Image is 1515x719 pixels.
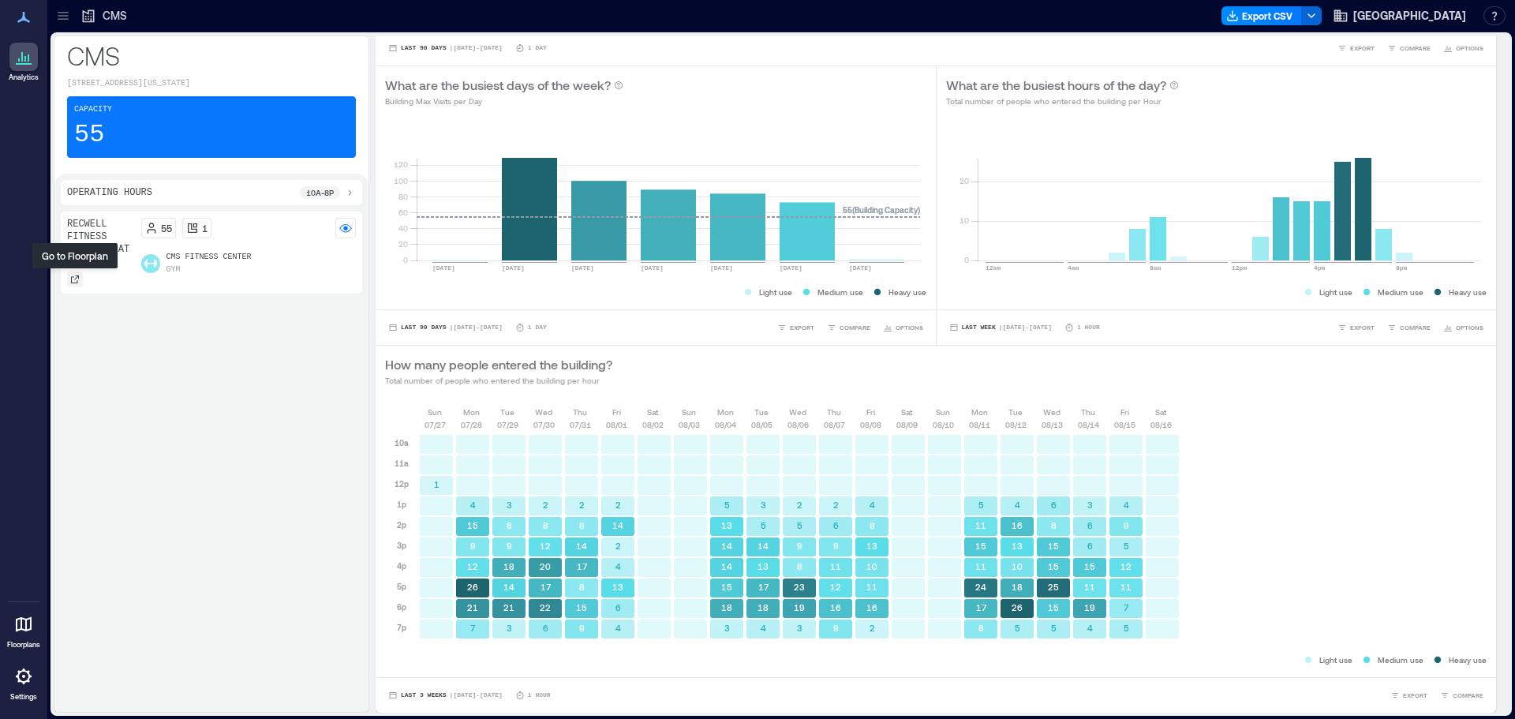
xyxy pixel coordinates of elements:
p: How many people entered the building? [385,355,612,374]
p: Floorplans [7,640,40,650]
text: 15 [1048,602,1059,612]
p: Total number of people who entered the building per Hour [946,95,1179,107]
text: 8 [579,520,585,530]
button: OPTIONS [880,320,926,335]
text: 6 [1087,520,1093,530]
text: 11 [1084,582,1095,592]
text: 14 [757,541,769,551]
text: 12am [986,264,1001,271]
p: Tue [754,406,769,418]
tspan: 80 [398,192,408,201]
text: 4 [615,623,621,633]
span: COMPARE [1400,323,1431,332]
text: 23 [794,582,805,592]
p: Thu [827,406,841,418]
p: Capacity [74,103,112,116]
text: 13 [757,561,769,571]
p: Wed [535,406,552,418]
p: Light use [1319,286,1352,298]
p: 12p [395,477,409,490]
text: 25 [1048,582,1059,592]
span: OPTIONS [896,323,923,332]
p: 08/12 [1005,418,1027,431]
text: 8pm [1396,264,1408,271]
p: Mon [463,406,480,418]
tspan: 10 [959,215,968,225]
text: 12 [1120,561,1132,571]
p: 08/08 [860,418,881,431]
text: 2 [615,541,621,551]
a: Floorplans [2,605,45,654]
p: Sun [936,406,950,418]
text: 2 [579,500,585,510]
p: 7p [397,621,406,634]
p: What are the busiest days of the week? [385,76,611,95]
a: Analytics [4,38,43,87]
text: 15 [1048,561,1059,571]
text: 13 [1012,541,1023,551]
p: 08/04 [715,418,736,431]
p: Sun [428,406,442,418]
text: 2 [870,623,875,633]
p: What are the busiest hours of the day? [946,76,1166,95]
p: 07/29 [497,418,518,431]
span: EXPORT [1350,43,1375,53]
p: Medium use [817,286,863,298]
text: 9 [833,541,839,551]
p: Sat [647,406,658,418]
p: 08/01 [606,418,627,431]
text: 5 [978,500,984,510]
p: 4p [397,560,406,572]
text: 12 [467,561,478,571]
button: Last 90 Days |[DATE]-[DATE] [385,40,506,56]
span: COMPARE [840,323,870,332]
text: 4 [870,500,875,510]
text: 16 [830,602,841,612]
p: Building Max Visits per Day [385,95,623,107]
p: 10a [395,436,409,449]
text: 17 [541,582,552,592]
text: 15 [975,541,986,551]
p: 1 [202,222,208,234]
text: 3 [1087,500,1093,510]
p: 11a [395,457,409,470]
p: CMS [103,8,127,24]
text: 4am [1068,264,1079,271]
tspan: 0 [403,255,408,264]
button: COMPARE [1384,40,1434,56]
text: 6 [1051,500,1057,510]
text: 3 [761,500,766,510]
text: 21 [503,602,514,612]
text: 19 [1084,602,1095,612]
p: Sat [1155,406,1166,418]
p: 1 Hour [528,691,551,700]
text: 8 [579,582,585,592]
text: 17 [976,602,987,612]
p: Wed [1043,406,1060,418]
text: 13 [721,520,732,530]
p: 08/03 [679,418,700,431]
text: 15 [1084,561,1095,571]
text: 18 [503,561,514,571]
p: 08/15 [1114,418,1135,431]
text: [DATE] [780,264,802,271]
p: CMS [67,39,356,71]
p: Sat [901,406,912,418]
span: EXPORT [1350,323,1375,332]
tspan: 0 [963,255,968,264]
p: 1 Day [528,323,547,332]
span: OPTIONS [1456,323,1483,332]
p: 08/07 [824,418,845,431]
a: Settings [5,657,43,706]
text: 3 [724,623,730,633]
button: COMPARE [1384,320,1434,335]
text: 12pm [1232,264,1247,271]
text: 4 [615,561,621,571]
button: EXPORT [1387,687,1431,703]
text: 9 [470,541,476,551]
p: 08/09 [896,418,918,431]
text: 11 [975,561,986,571]
p: Operating Hours [67,186,152,199]
p: 08/14 [1078,418,1099,431]
tspan: 60 [398,208,408,217]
